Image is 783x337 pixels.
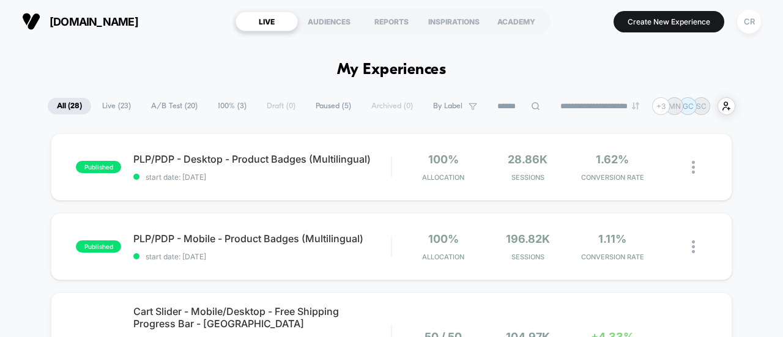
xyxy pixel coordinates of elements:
[692,161,695,174] img: close
[50,15,138,28] span: [DOMAIN_NAME]
[573,173,651,182] span: CONVERSION RATE
[489,253,567,261] span: Sessions
[737,10,761,34] div: CR
[428,153,459,166] span: 100%
[733,9,765,34] button: CR
[632,102,639,109] img: end
[598,232,626,245] span: 1.11%
[652,97,670,115] div: + 3
[76,161,121,173] span: published
[614,11,724,32] button: Create New Experience
[422,173,464,182] span: Allocation
[428,232,459,245] span: 100%
[22,12,40,31] img: Visually logo
[422,253,464,261] span: Allocation
[692,240,695,253] img: close
[508,153,547,166] span: 28.86k
[133,172,391,182] span: start date: [DATE]
[133,252,391,261] span: start date: [DATE]
[18,12,142,31] button: [DOMAIN_NAME]
[76,240,121,253] span: published
[669,102,681,111] p: MN
[696,102,707,111] p: SC
[236,12,298,31] div: LIVE
[506,232,550,245] span: 196.82k
[93,98,140,114] span: Live ( 23 )
[485,12,547,31] div: ACADEMY
[489,173,567,182] span: Sessions
[298,12,360,31] div: AUDIENCES
[337,61,447,79] h1: My Experiences
[142,98,207,114] span: A/B Test ( 20 )
[683,102,694,111] p: GC
[306,98,360,114] span: Paused ( 5 )
[133,232,391,245] span: PLP/PDP - Mobile - Product Badges (Multilingual)
[133,153,391,165] span: PLP/PDP - Desktop - Product Badges (Multilingual)
[209,98,256,114] span: 100% ( 3 )
[596,153,629,166] span: 1.62%
[48,98,91,114] span: All ( 28 )
[133,305,391,330] span: Cart Slider - Mobile/Desktop - Free Shipping Progress Bar - [GEOGRAPHIC_DATA]
[423,12,485,31] div: INSPIRATIONS
[433,102,462,111] span: By Label
[360,12,423,31] div: REPORTS
[573,253,651,261] span: CONVERSION RATE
